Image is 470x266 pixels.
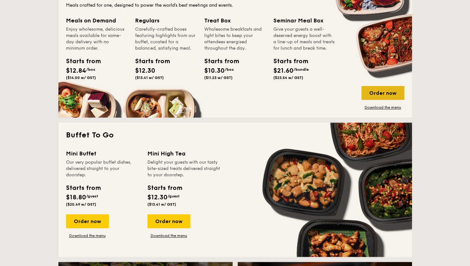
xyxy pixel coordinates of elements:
span: ($14.00 w/ GST) [66,76,96,80]
span: /box [225,67,234,72]
div: Starts from [66,57,94,66]
span: ($11.23 w/ GST) [204,76,233,80]
span: ($23.54 w/ GST) [273,76,303,80]
div: Order now [66,214,109,228]
div: Treat Box [204,16,266,25]
div: Enjoy wholesome, delicious meals available for same-day delivery with no minimum order. [66,26,128,51]
div: Carefully-crafted boxes featuring highlights from our buffet, curated for a balanced, satisfying ... [135,26,197,51]
span: $10.30 [204,67,225,75]
span: /guest [86,194,98,198]
div: Starts from [135,57,164,66]
span: $21.60 [273,67,294,75]
div: Starts from [273,57,302,66]
a: Download the menu [66,233,109,238]
div: Order now [147,214,190,228]
div: Meals on Demand [66,16,128,25]
span: /guest [168,194,180,198]
div: Our very popular buffet dishes, delivered straight to your doorstep. [66,159,140,178]
span: $18.80 [66,194,86,201]
span: /bundle [294,67,309,72]
div: Delight your guests with our tasty bite-sized treats delivered straight to your doorstep. [147,159,221,178]
span: ($13.41 w/ GST) [135,76,164,80]
div: Mini High Tea [147,149,221,158]
span: ($20.49 w/ GST) [66,202,96,207]
span: /box [86,67,95,72]
span: $12.84 [66,67,86,75]
span: $12.30 [147,194,168,201]
div: Wholesome breakfasts and light bites to keep your attendees energised throughout the day. [204,26,266,51]
div: Starts from [204,57,233,66]
span: $12.30 [135,67,155,75]
span: ($13.41 w/ GST) [147,202,176,207]
a: Download the menu [361,105,404,110]
div: Meals crafted for one, designed to power the world's best meetings and events. [66,2,404,9]
div: Starts from [66,183,100,193]
div: Seminar Meal Box [273,16,335,25]
div: Mini Buffet [66,149,140,158]
a: Download the menu [147,233,190,238]
div: Starts from [147,183,182,193]
div: Regulars [135,16,197,25]
div: Give your guests a well-deserved energy boost with a line-up of meals and treats for lunch and br... [273,26,335,51]
h2: Buffet To Go [66,130,404,140]
div: Order now [361,86,404,100]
